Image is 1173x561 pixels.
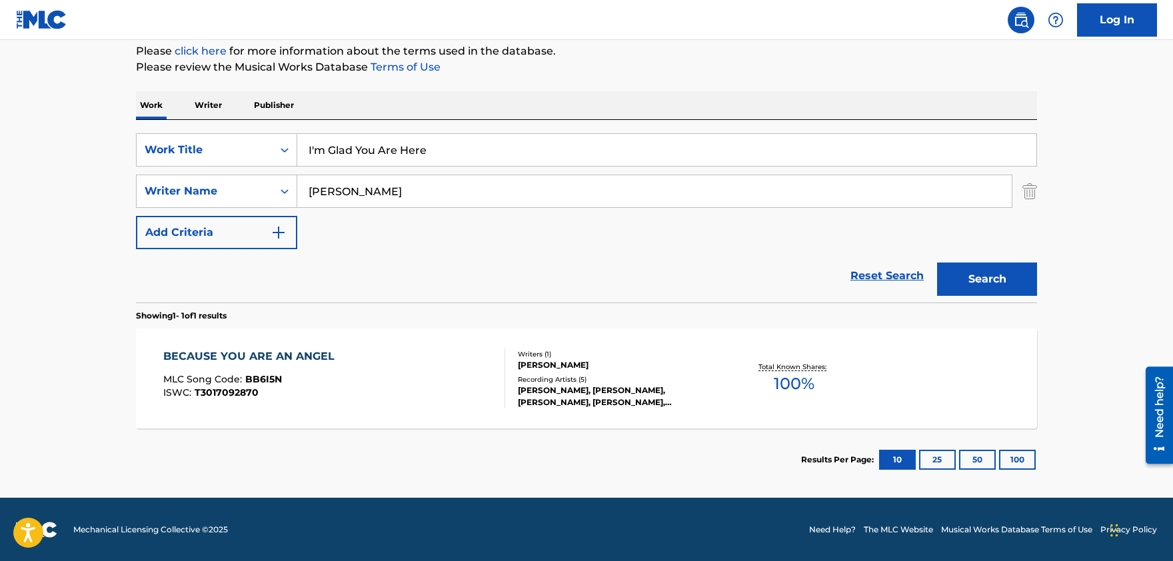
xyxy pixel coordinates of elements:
[16,522,57,538] img: logo
[1048,12,1064,28] img: help
[145,183,265,199] div: Writer Name
[518,374,719,384] div: Recording Artists ( 5 )
[1100,524,1157,536] a: Privacy Policy
[999,450,1036,470] button: 100
[1106,497,1173,561] iframe: Chat Widget
[1110,510,1118,550] div: Drag
[1136,360,1173,470] iframe: Resource Center
[163,386,195,398] span: ISWC :
[136,310,227,322] p: Showing 1 - 1 of 1 results
[758,362,830,372] p: Total Known Shares:
[136,91,167,119] p: Work
[271,225,287,241] img: 9d2ae6d4665cec9f34b9.svg
[136,43,1037,59] p: Please for more information about the terms used in the database.
[163,348,341,364] div: BECAUSE YOU ARE AN ANGEL
[518,359,719,371] div: [PERSON_NAME]
[136,216,297,249] button: Add Criteria
[163,373,245,385] span: MLC Song Code :
[1013,12,1029,28] img: search
[145,142,265,158] div: Work Title
[250,91,298,119] p: Publisher
[136,133,1037,302] form: Search Form
[959,450,996,470] button: 50
[844,261,930,290] a: Reset Search
[1008,7,1034,33] a: Public Search
[195,386,259,398] span: T3017092870
[368,61,441,73] a: Terms of Use
[136,59,1037,75] p: Please review the Musical Works Database
[136,328,1037,428] a: BECAUSE YOU ARE AN ANGELMLC Song Code:BB6I5NISWC:T3017092870Writers (1)[PERSON_NAME]Recording Art...
[941,524,1092,536] a: Musical Works Database Terms of Use
[191,91,226,119] p: Writer
[518,384,719,408] div: [PERSON_NAME], [PERSON_NAME], [PERSON_NAME], [PERSON_NAME], [PERSON_NAME]
[801,454,877,466] p: Results Per Page:
[937,263,1037,296] button: Search
[518,349,719,359] div: Writers ( 1 )
[1042,7,1069,33] div: Help
[1022,175,1037,208] img: Delete Criterion
[809,524,856,536] a: Need Help?
[879,450,916,470] button: 10
[16,10,67,29] img: MLC Logo
[1077,3,1157,37] a: Log In
[175,45,227,57] a: click here
[919,450,956,470] button: 25
[774,372,814,396] span: 100 %
[73,524,228,536] span: Mechanical Licensing Collective © 2025
[245,373,282,385] span: BB6I5N
[864,524,933,536] a: The MLC Website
